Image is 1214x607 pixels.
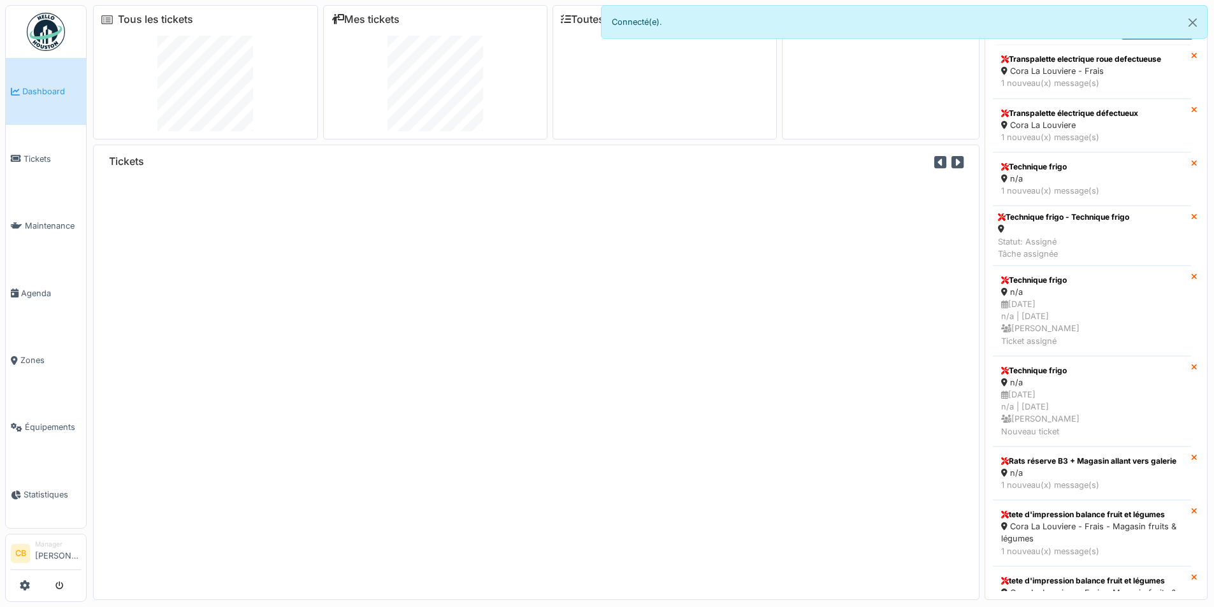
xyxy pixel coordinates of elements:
a: Technique frigo n/a 1 nouveau(x) message(s) [993,152,1191,206]
a: Technique frigo - Technique frigo Statut: AssignéTâche assignée [993,206,1191,266]
div: Connecté(e). [601,5,1208,39]
span: Agenda [21,287,81,299]
a: Équipements [6,394,86,461]
div: Technique frigo [1001,365,1183,376]
div: n/a [1001,173,1183,185]
span: Équipements [25,421,81,433]
div: Statut: Assigné Tâche assignée [998,236,1129,260]
a: Zones [6,327,86,394]
span: Zones [20,354,81,366]
a: Statistiques [6,461,86,528]
span: Statistiques [24,489,81,501]
div: 1 nouveau(x) message(s) [1001,77,1183,89]
div: n/a [1001,467,1183,479]
div: Cora La Louviere - Frais - Magasin fruits & légumes [1001,520,1183,545]
a: Rats réserve B3 + Magasin allant vers galerie n/a 1 nouveau(x) message(s) [993,446,1191,500]
a: Dashboard [6,58,86,125]
button: Close [1178,6,1207,39]
h6: Tickets [109,155,144,168]
div: 1 nouveau(x) message(s) [1001,545,1183,557]
div: 1 nouveau(x) message(s) [1001,479,1183,491]
a: Mes tickets [331,13,400,25]
div: Technique frigo - Technique frigo [998,211,1129,223]
div: Cora La Louviere [1001,119,1183,131]
a: Technique frigo n/a [DATE]n/a | [DATE] [PERSON_NAME]Ticket assigné [993,266,1191,356]
a: Technique frigo n/a [DATE]n/a | [DATE] [PERSON_NAME]Nouveau ticket [993,356,1191,446]
a: Transpalette électrique défectueux Cora La Louviere 1 nouveau(x) message(s) [993,99,1191,152]
a: Tickets [6,125,86,192]
div: Transpalette électrique défectueux [1001,108,1183,119]
span: Maintenance [25,220,81,232]
div: Cora La Louviere - Frais [1001,65,1183,77]
div: Rats réserve B3 + Magasin allant vers galerie [1001,455,1183,467]
div: n/a [1001,376,1183,389]
a: CB Manager[PERSON_NAME] [11,539,81,570]
a: Transpalette electrique roue defectueuse Cora La Louviere - Frais 1 nouveau(x) message(s) [993,45,1191,98]
div: 1 nouveau(x) message(s) [1001,131,1183,143]
div: Technique frigo [1001,161,1183,173]
span: Dashboard [22,85,81,97]
a: Agenda [6,259,86,326]
li: CB [11,544,30,563]
div: 1 nouveau(x) message(s) [1001,185,1183,197]
div: [DATE] n/a | [DATE] [PERSON_NAME] Nouveau ticket [1001,389,1183,438]
div: Manager [35,539,81,549]
a: tete d'impression balance fruit et légumes Cora La Louviere - Frais - Magasin fruits & légumes 1 ... [993,500,1191,566]
div: tete d'impression balance fruit et légumes [1001,575,1183,587]
img: Badge_color-CXgf-gQk.svg [27,13,65,51]
a: Toutes les tâches [561,13,656,25]
li: [PERSON_NAME] [35,539,81,567]
div: n/a [1001,286,1183,298]
a: Tous les tickets [118,13,193,25]
div: Transpalette electrique roue defectueuse [1001,54,1183,65]
span: Tickets [24,153,81,165]
div: tete d'impression balance fruit et légumes [1001,509,1183,520]
a: Maintenance [6,192,86,259]
div: Technique frigo [1001,275,1183,286]
div: [DATE] n/a | [DATE] [PERSON_NAME] Ticket assigné [1001,298,1183,347]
